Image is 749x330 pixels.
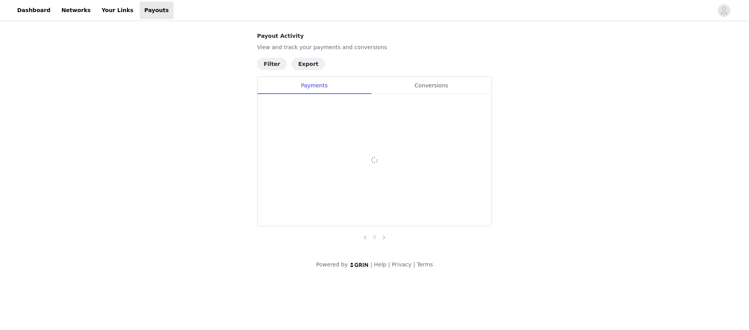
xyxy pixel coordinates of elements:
span: | [413,261,415,268]
a: Networks [57,2,95,19]
a: Your Links [97,2,138,19]
i: icon: left [363,235,367,240]
button: Filter [257,58,287,70]
a: Help [374,261,387,268]
span: | [388,261,390,268]
p: View and track your payments and conversions [257,43,492,51]
div: Payments [257,77,371,94]
div: avatar [720,4,728,17]
li: Previous Page [360,232,370,242]
span: | [371,261,373,268]
i: icon: right [382,235,386,240]
li: Next Page [379,232,389,242]
a: Terms [417,261,433,268]
a: 0 [370,233,379,241]
button: Export [291,58,325,70]
a: Dashboard [12,2,55,19]
div: Conversions [371,77,492,94]
a: Privacy [392,261,412,268]
img: logo [350,262,369,267]
a: Payouts [140,2,174,19]
span: Powered by [316,261,348,268]
h4: Payout Activity [257,32,492,40]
